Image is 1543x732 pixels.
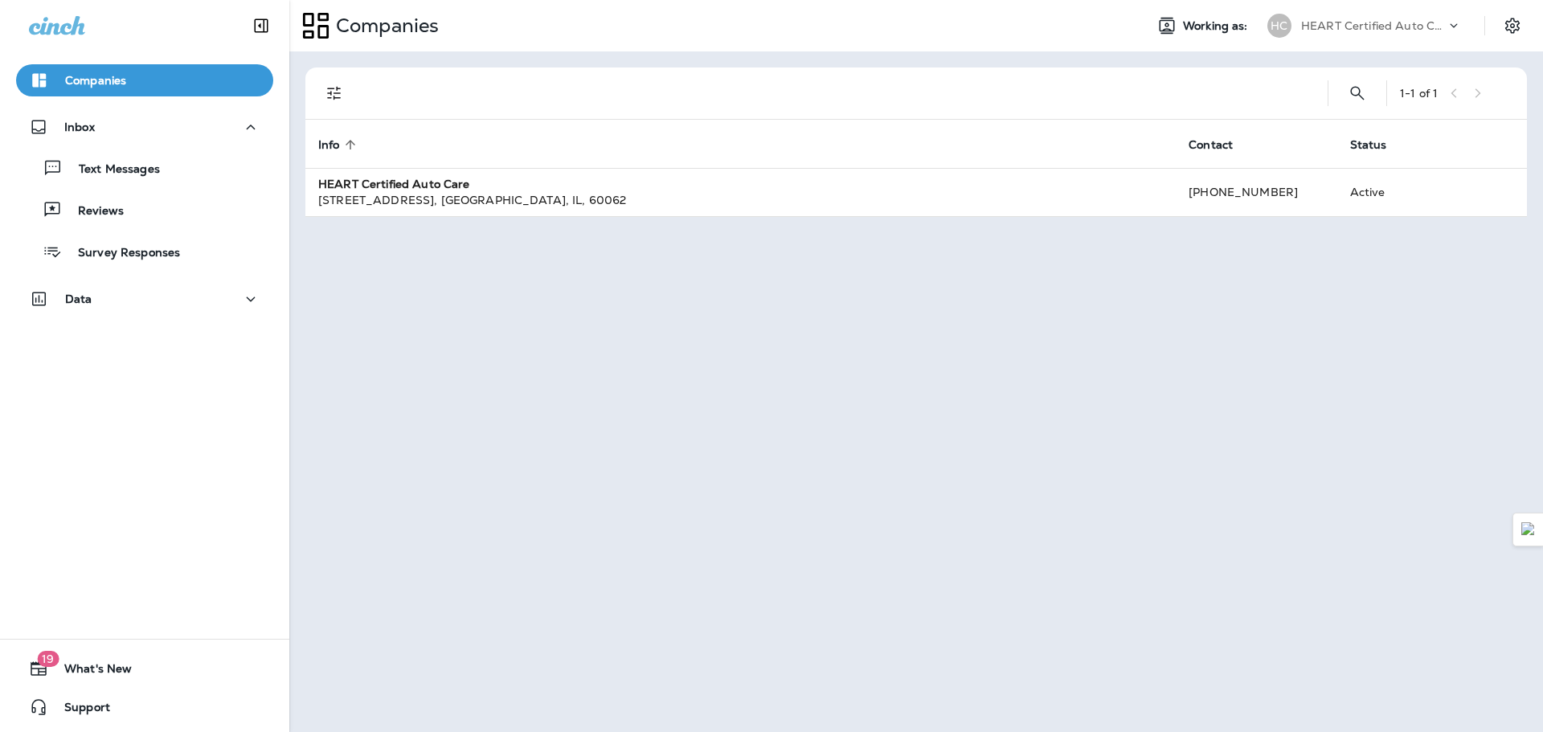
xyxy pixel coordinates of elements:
td: Active [1337,168,1440,216]
p: Inbox [64,121,95,133]
span: Status [1350,137,1408,152]
p: Reviews [62,204,124,219]
p: Survey Responses [62,246,180,261]
span: Status [1350,138,1387,152]
span: Contact [1189,138,1233,152]
p: Text Messages [63,162,160,178]
p: Companies [329,14,439,38]
button: Collapse Sidebar [239,10,284,42]
strong: HEART Certified Auto Care [318,177,470,191]
button: Text Messages [16,151,273,185]
button: Inbox [16,111,273,143]
span: What's New [48,662,132,681]
button: Filters [318,77,350,109]
span: Info [318,137,361,152]
button: Reviews [16,193,273,227]
span: Info [318,138,340,152]
span: Working as: [1183,19,1251,33]
button: Support [16,691,273,723]
button: Search Companies [1341,77,1373,109]
button: Data [16,283,273,315]
td: [PHONE_NUMBER] [1176,168,1336,216]
div: HC [1267,14,1291,38]
p: Data [65,292,92,305]
span: Support [48,701,110,720]
span: 19 [37,651,59,667]
p: Companies [65,74,126,87]
span: Contact [1189,137,1254,152]
div: [STREET_ADDRESS] , [GEOGRAPHIC_DATA] , IL , 60062 [318,192,1163,208]
button: Settings [1498,11,1527,40]
img: Detect Auto [1521,522,1536,537]
div: 1 - 1 of 1 [1400,87,1438,100]
button: 19What's New [16,652,273,685]
button: Companies [16,64,273,96]
button: Survey Responses [16,235,273,268]
p: HEART Certified Auto Care [1301,19,1446,32]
